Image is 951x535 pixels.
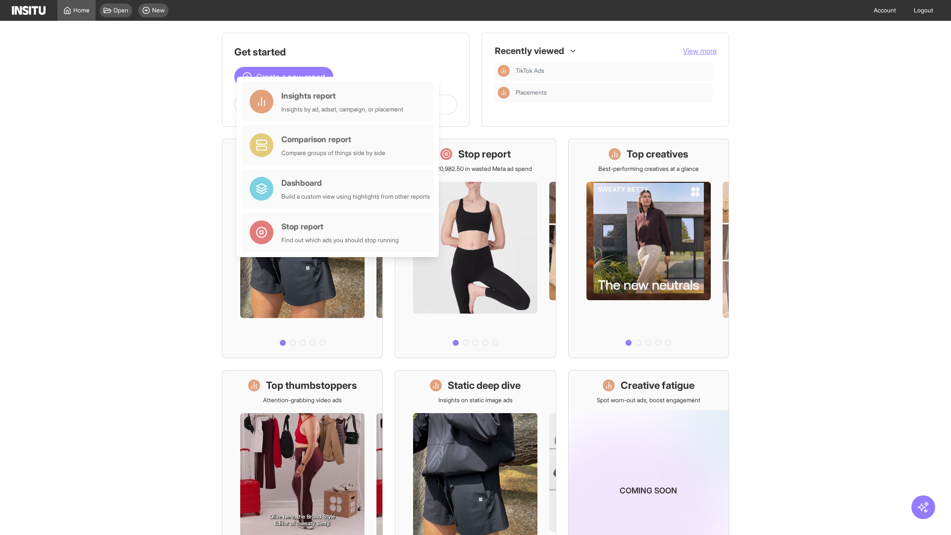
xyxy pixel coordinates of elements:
[683,46,717,56] button: View more
[73,6,90,14] span: Home
[281,236,399,244] div: Find out which ads you should stop running
[281,90,403,102] div: Insights report
[516,67,709,75] span: TikTok Ads
[627,147,688,161] h1: Top creatives
[12,6,46,15] img: Logo
[234,45,457,59] h1: Get started
[683,47,717,55] span: View more
[598,165,699,173] p: Best-performing creatives at a glance
[419,165,532,173] p: Save £20,982.50 in wasted Meta ad spend
[281,133,385,145] div: Comparison report
[438,396,513,404] p: Insights on static image ads
[222,139,383,358] a: What's live nowSee all active ads instantly
[281,106,403,113] div: Insights by ad, adset, campaign, or placement
[152,6,164,14] span: New
[281,149,385,157] div: Compare groups of things side by side
[568,139,729,358] a: Top creativesBest-performing creatives at a glance
[516,89,709,97] span: Placements
[281,177,430,189] div: Dashboard
[263,396,342,404] p: Attention-grabbing video ads
[281,193,430,201] div: Build a custom view using highlights from other reports
[234,67,333,87] button: Create a new report
[516,89,547,97] span: Placements
[458,147,511,161] h1: Stop report
[281,220,399,232] div: Stop report
[516,67,544,75] span: TikTok Ads
[498,87,510,99] div: Insights
[266,378,357,392] h1: Top thumbstoppers
[256,71,325,83] span: Create a new report
[113,6,128,14] span: Open
[448,378,521,392] h1: Static deep dive
[498,65,510,77] div: Insights
[395,139,556,358] a: Stop reportSave £20,982.50 in wasted Meta ad spend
